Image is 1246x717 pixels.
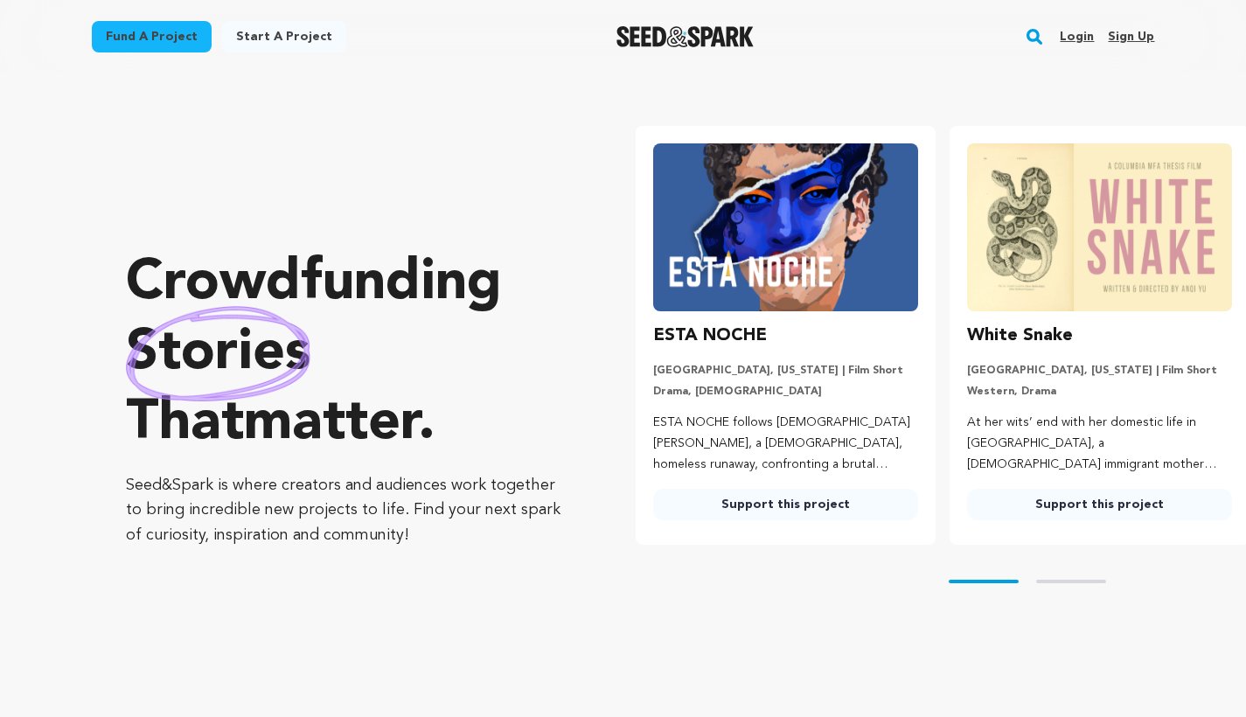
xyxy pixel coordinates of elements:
p: At her wits’ end with her domestic life in [GEOGRAPHIC_DATA], a [DEMOGRAPHIC_DATA] immigrant moth... [967,413,1232,475]
p: Drama, [DEMOGRAPHIC_DATA] [653,385,918,399]
a: Start a project [222,21,346,52]
a: Sign up [1108,23,1154,51]
img: hand sketched image [126,306,310,401]
h3: White Snake [967,322,1073,350]
img: White Snake image [967,143,1232,311]
p: Seed&Spark is where creators and audiences work together to bring incredible new projects to life... [126,473,566,548]
a: Support this project [967,489,1232,520]
p: [GEOGRAPHIC_DATA], [US_STATE] | Film Short [967,364,1232,378]
a: Login [1060,23,1094,51]
img: ESTA NOCHE image [653,143,918,311]
a: Seed&Spark Homepage [616,26,754,47]
p: [GEOGRAPHIC_DATA], [US_STATE] | Film Short [653,364,918,378]
p: ESTA NOCHE follows [DEMOGRAPHIC_DATA] [PERSON_NAME], a [DEMOGRAPHIC_DATA], homeless runaway, conf... [653,413,918,475]
a: Fund a project [92,21,212,52]
p: Crowdfunding that . [126,249,566,459]
p: Western, Drama [967,385,1232,399]
a: Support this project [653,489,918,520]
span: matter [244,396,418,452]
img: Seed&Spark Logo Dark Mode [616,26,754,47]
h3: ESTA NOCHE [653,322,767,350]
